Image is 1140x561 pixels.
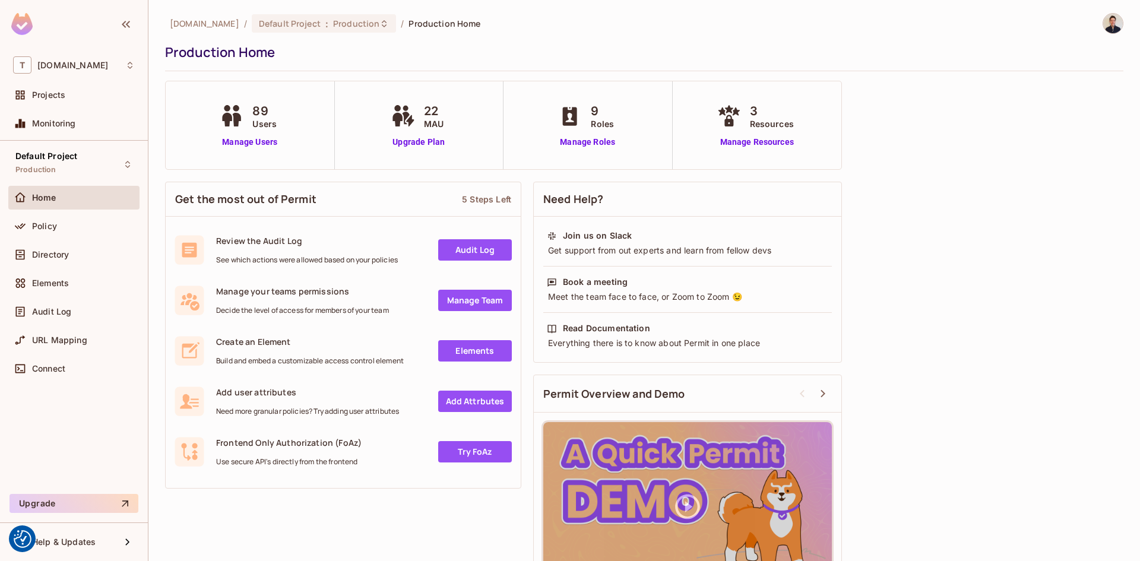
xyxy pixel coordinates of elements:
span: Elements [32,278,69,288]
span: Create an Element [216,336,404,347]
span: Roles [591,118,614,130]
span: Projects [32,90,65,100]
div: Join us on Slack [563,230,632,242]
a: Manage Resources [714,136,800,148]
span: Audit Log [32,307,71,316]
span: Need more granular policies? Try adding user attributes [216,407,399,416]
span: Production [333,18,379,29]
div: Production Home [165,43,1117,61]
a: Manage Team [438,290,512,311]
li: / [401,18,404,29]
img: SReyMgAAAABJRU5ErkJggg== [11,13,33,35]
span: 3 [750,102,794,120]
span: Workspace: thermosphr.com [37,61,108,70]
span: Use secure API's directly from the frontend [216,457,362,467]
li: / [244,18,247,29]
span: MAU [424,118,444,130]
span: URL Mapping [32,335,87,345]
div: Everything there is to know about Permit in one place [547,337,828,349]
span: Directory [32,250,69,259]
div: Read Documentation [563,322,650,334]
div: Get support from out experts and learn from fellow devs [547,245,828,256]
span: T [13,56,31,74]
span: See which actions were allowed based on your policies [216,255,398,265]
span: Users [252,118,277,130]
span: Monitoring [32,119,76,128]
span: Policy [32,221,57,231]
span: 9 [591,102,614,120]
span: Decide the level of access for members of your team [216,306,389,315]
span: Production [15,165,56,175]
span: Manage your teams permissions [216,286,389,297]
span: 22 [424,102,444,120]
button: Consent Preferences [14,530,31,548]
a: Elements [438,340,512,362]
img: Revisit consent button [14,530,31,548]
span: the active workspace [170,18,239,29]
span: : [325,19,329,28]
span: Production Home [408,18,480,29]
span: Help & Updates [32,537,96,547]
span: Need Help? [543,192,604,207]
span: Connect [32,364,65,373]
a: Manage Roles [555,136,620,148]
span: Resources [750,118,794,130]
a: Upgrade Plan [388,136,449,148]
span: Home [32,193,56,202]
div: Meet the team face to face, or Zoom to Zoom 😉 [547,291,828,303]
a: Audit Log [438,239,512,261]
span: Build and embed a customizable access control element [216,356,404,366]
span: Default Project [259,18,321,29]
span: Default Project [15,151,77,161]
span: Permit Overview and Demo [543,386,685,401]
button: Upgrade [9,494,138,513]
span: Frontend Only Authorization (FoAz) [216,437,362,448]
a: Add Attrbutes [438,391,512,412]
span: Review the Audit Log [216,235,398,246]
a: Manage Users [217,136,283,148]
span: Add user attributes [216,386,399,398]
img: Florian Wattin [1103,14,1123,33]
span: Get the most out of Permit [175,192,316,207]
div: Book a meeting [563,276,628,288]
div: 5 Steps Left [462,194,511,205]
span: 89 [252,102,277,120]
a: Try FoAz [438,441,512,462]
